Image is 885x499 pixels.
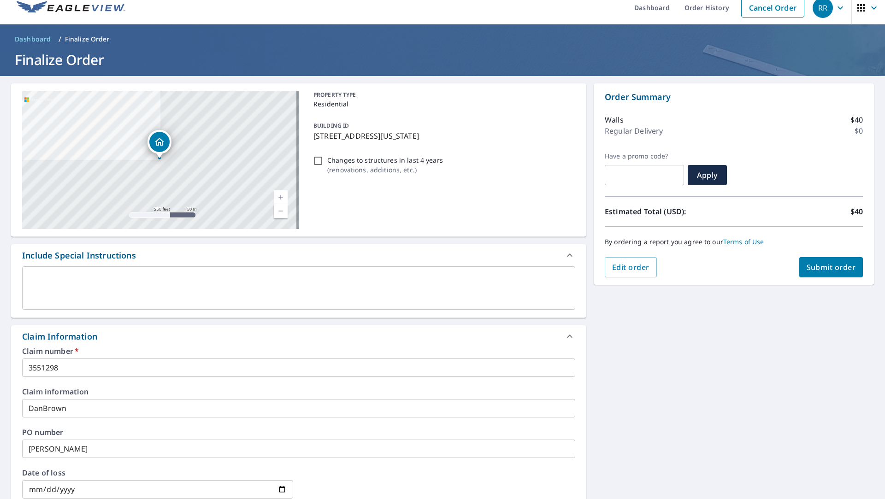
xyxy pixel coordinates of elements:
[22,330,97,343] div: Claim Information
[11,32,55,47] a: Dashboard
[850,114,863,125] p: $40
[605,257,657,277] button: Edit order
[612,262,649,272] span: Edit order
[605,125,663,136] p: Regular Delivery
[11,244,586,266] div: Include Special Instructions
[274,204,288,218] a: Current Level 17, Zoom Out
[850,206,863,217] p: $40
[723,237,764,246] a: Terms of Use
[313,130,572,141] p: [STREET_ADDRESS][US_STATE]
[327,165,443,175] p: ( renovations, additions, etc. )
[274,190,288,204] a: Current Level 17, Zoom In
[605,91,863,103] p: Order Summary
[605,238,863,246] p: By ordering a report you agree to our
[11,325,586,347] div: Claim Information
[688,165,727,185] button: Apply
[22,429,575,436] label: PO number
[855,125,863,136] p: $0
[11,50,874,69] h1: Finalize Order
[807,262,856,272] span: Submit order
[313,122,349,129] p: BUILDING ID
[605,114,624,125] p: Walls
[15,35,51,44] span: Dashboard
[65,35,110,44] p: Finalize Order
[17,1,125,15] img: EV Logo
[22,347,575,355] label: Claim number
[59,34,61,45] li: /
[22,249,136,262] div: Include Special Instructions
[11,32,874,47] nav: breadcrumb
[313,99,572,109] p: Residential
[605,206,734,217] p: Estimated Total (USD):
[605,152,684,160] label: Have a promo code?
[22,469,293,476] label: Date of loss
[695,170,720,180] span: Apply
[327,155,443,165] p: Changes to structures in last 4 years
[147,130,171,159] div: Dropped pin, building 1, Residential property, 829 E Maine Rd Johnson City, NY 13790
[313,91,572,99] p: PROPERTY TYPE
[22,388,575,395] label: Claim information
[799,257,863,277] button: Submit order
